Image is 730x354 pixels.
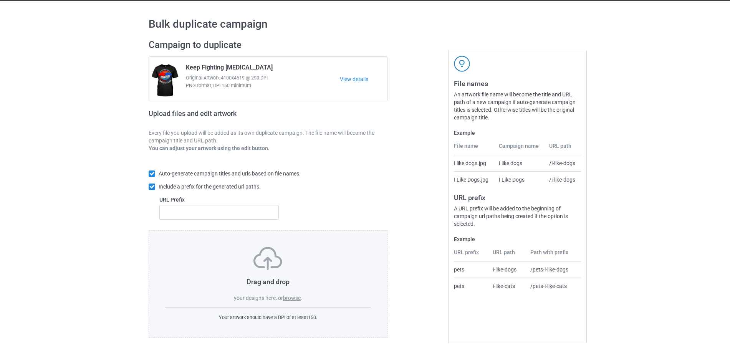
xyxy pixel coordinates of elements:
[283,295,301,301] label: browse
[301,295,302,301] span: .
[159,184,261,190] span: Include a prefix for the generated url paths.
[454,56,470,72] img: svg+xml;base64,PD94bWwgdmVyc2lvbj0iMS4wIiBlbmNvZGluZz0iVVRGLTgiPz4KPHN2ZyB3aWR0aD0iNDJweCIgaGVpZ2...
[149,145,270,151] b: You can adjust your artwork using the edit button.
[159,196,279,203] label: URL Prefix
[454,235,581,243] label: Example
[495,142,545,155] th: Campaign name
[149,39,387,51] h2: Campaign to duplicate
[454,142,494,155] th: File name
[454,261,488,278] td: pets
[454,129,581,137] label: Example
[454,278,488,294] td: pets
[454,79,581,88] h3: File names
[526,278,581,294] td: /pets-i-like-cats
[545,155,581,171] td: /i-like-dogs
[186,64,273,74] span: Keep Fighting [MEDICAL_DATA]
[454,205,581,228] div: A URL prefix will be added to the beginning of campaign url paths being created if the option is ...
[495,171,545,188] td: I Like Dogs
[340,75,387,83] a: View details
[488,248,526,261] th: URL path
[454,91,581,121] div: An artwork file name will become the title and URL path of a new campaign if auto-generate campai...
[165,277,371,286] h3: Drag and drop
[159,170,301,177] span: Auto-generate campaign titles and urls based on file names.
[488,261,526,278] td: i-like-dogs
[545,142,581,155] th: URL path
[149,17,581,31] h1: Bulk duplicate campaign
[488,278,526,294] td: i-like-cats
[219,314,317,320] span: Your artwork should have a DPI of at least 150 .
[454,193,581,202] h3: URL prefix
[186,74,340,82] span: Original Artwork 4100x4519 @ 293 DPI
[454,248,488,261] th: URL prefix
[149,129,387,144] p: Every file you upload will be added as its own duplicate campaign. The file name will become the ...
[186,82,340,89] span: PNG format, DPI 150 minimum
[526,248,581,261] th: Path with prefix
[234,295,283,301] span: your designs here, or
[454,155,494,171] td: I like dogs.jpg
[526,261,581,278] td: /pets-i-like-dogs
[149,109,292,124] h2: Upload files and edit artwork
[253,247,282,270] img: svg+xml;base64,PD94bWwgdmVyc2lvbj0iMS4wIiBlbmNvZGluZz0iVVRGLTgiPz4KPHN2ZyB3aWR0aD0iNzVweCIgaGVpZ2...
[454,171,494,188] td: I Like Dogs.jpg
[495,155,545,171] td: I like dogs
[545,171,581,188] td: /i-like-dogs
